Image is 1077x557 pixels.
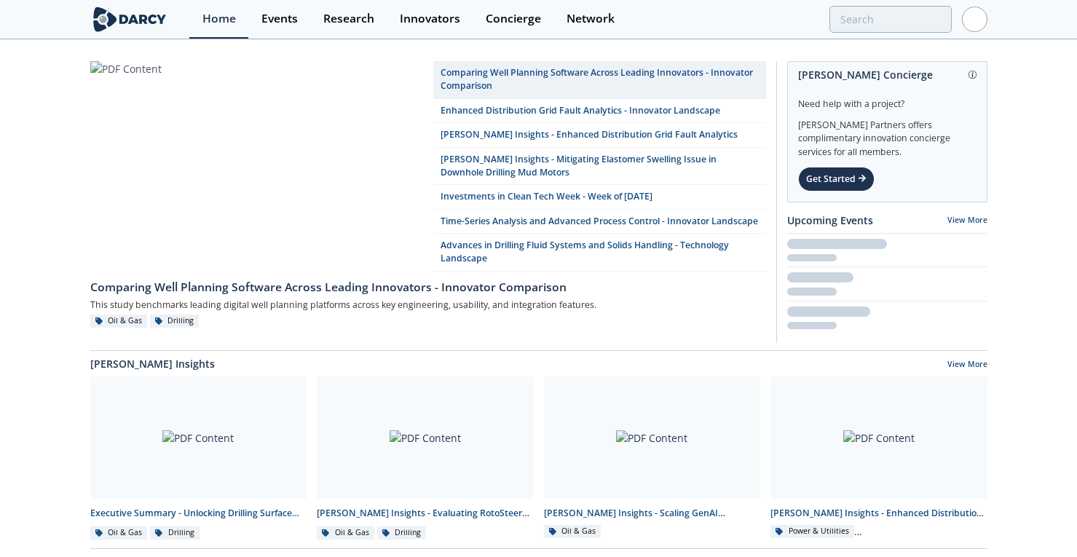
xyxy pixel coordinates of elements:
[400,13,460,25] div: Innovators
[787,213,873,228] a: Upcoming Events
[85,376,312,540] a: PDF Content Executive Summary - Unlocking Drilling Surface Equipment Reliability through IoT and ...
[90,279,766,296] div: Comparing Well Planning Software Across Leading Innovators - Innovator Comparison
[544,507,761,520] div: [PERSON_NAME] Insights - Scaling GenAI Benchmark
[433,123,766,147] a: [PERSON_NAME] Insights - Enhanced Distribution Grid Fault Analytics
[90,272,766,296] a: Comparing Well Planning Software Across Leading Innovators - Innovator Comparison
[829,6,952,33] input: Advanced Search
[544,525,601,538] div: Oil & Gas
[539,376,766,540] a: PDF Content [PERSON_NAME] Insights - Scaling GenAI Benchmark Oil & Gas
[150,315,200,328] div: Drilling
[433,234,766,272] a: Advances in Drilling Fluid Systems and Solids Handling - Technology Landscape
[90,7,170,32] img: logo-wide.svg
[261,13,298,25] div: Events
[962,7,987,32] img: Profile
[90,315,148,328] div: Oil & Gas
[317,526,374,540] div: Oil & Gas
[202,13,236,25] div: Home
[947,215,987,225] a: View More
[90,356,215,371] a: [PERSON_NAME] Insights
[770,525,854,538] div: Power & Utilities
[567,13,615,25] div: Network
[433,148,766,186] a: [PERSON_NAME] Insights - Mitigating Elastomer Swelling Issue in Downhole Drilling Mud Motors
[947,359,987,372] a: View More
[433,185,766,209] a: Investments in Clean Tech Week - Week of [DATE]
[317,507,534,520] div: [PERSON_NAME] Insights - Evaluating RotoSteer Tool Performance for Long Lateral Applications
[312,376,539,540] a: PDF Content [PERSON_NAME] Insights - Evaluating RotoSteer Tool Performance for Long Lateral Appli...
[323,13,374,25] div: Research
[798,167,875,191] div: Get Started
[433,99,766,123] a: Enhanced Distribution Grid Fault Analytics - Innovator Landscape
[90,507,307,520] div: Executive Summary - Unlocking Drilling Surface Equipment Reliability through IoT and Predictive A...
[798,87,977,111] div: Need help with a project?
[798,111,977,159] div: [PERSON_NAME] Partners offers complimentary innovation concierge services for all members.
[486,13,541,25] div: Concierge
[433,210,766,234] a: Time-Series Analysis and Advanced Process Control - Innovator Landscape
[798,62,977,87] div: [PERSON_NAME] Concierge
[90,526,148,540] div: Oil & Gas
[433,61,766,99] a: Comparing Well Planning Software Across Leading Innovators - Innovator Comparison
[90,296,766,315] div: This study benchmarks leading digital well planning platforms across key engineering, usability, ...
[377,526,427,540] div: Drilling
[150,526,200,540] div: Drilling
[770,507,987,520] div: [PERSON_NAME] Insights - Enhanced Distribution Grid Fault Analytics
[968,71,977,79] img: information.svg
[765,376,993,540] a: PDF Content [PERSON_NAME] Insights - Enhanced Distribution Grid Fault Analytics Power & Utilities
